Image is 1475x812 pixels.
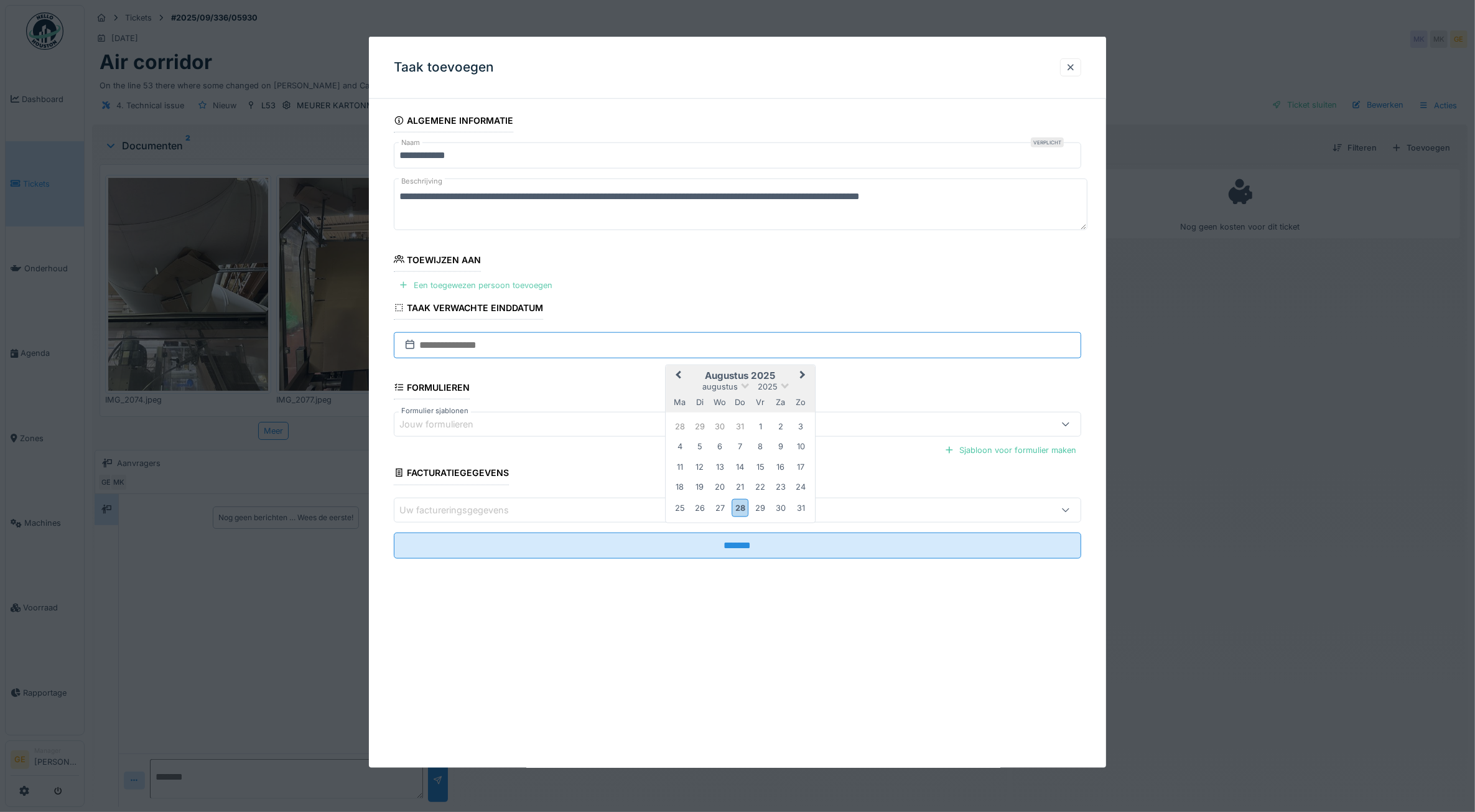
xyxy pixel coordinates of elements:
div: Choose maandag 25 augustus 2025 [671,499,688,516]
div: Sjabloon voor formulier maken [939,442,1081,459]
div: Month augustus, 2025 [669,416,811,518]
div: Choose dinsdag 26 augustus 2025 [692,499,709,516]
div: Choose dinsdag 19 augustus 2025 [692,478,709,495]
div: Choose vrijdag 15 augustus 2025 [752,458,769,475]
div: Formulieren [394,378,470,399]
div: zaterdag [772,394,789,411]
div: Choose maandag 18 augustus 2025 [671,478,688,495]
span: 2025 [758,382,778,391]
div: Choose zaterdag 30 augustus 2025 [772,499,789,516]
div: Choose woensdag 20 augustus 2025 [712,478,728,495]
div: Choose woensdag 30 juli 2025 [712,418,728,435]
span: augustus [703,382,738,391]
div: Uw factureringsgegevens [399,503,526,516]
div: vrijdag [752,394,769,411]
h3: Taak toevoegen [394,60,494,75]
div: Toewijzen aan [394,250,482,271]
div: Choose donderdag 21 augustus 2025 [732,478,748,495]
label: Naam [399,138,422,148]
div: donderdag [732,394,748,411]
div: zondag [793,394,809,411]
div: Choose dinsdag 5 augustus 2025 [692,438,709,455]
div: Choose zondag 24 augustus 2025 [793,478,809,495]
div: Choose zaterdag 16 augustus 2025 [772,458,789,475]
div: Choose donderdag 7 augustus 2025 [732,438,748,455]
div: Een toegewezen persoon toevoegen [394,277,557,294]
div: Choose maandag 11 augustus 2025 [671,458,688,475]
div: Choose zondag 10 augustus 2025 [793,438,809,455]
div: Verplicht [1031,138,1064,147]
label: Beschrijving [399,174,445,189]
div: Choose vrijdag 1 augustus 2025 [752,418,769,435]
div: Facturatiegegevens [394,464,510,485]
div: Choose woensdag 27 augustus 2025 [712,499,728,516]
div: dinsdag [692,394,709,411]
button: Previous Month [667,366,687,386]
div: Choose zaterdag 2 augustus 2025 [772,418,789,435]
div: Choose zondag 31 augustus 2025 [793,499,809,516]
div: Choose vrijdag 29 augustus 2025 [752,499,769,516]
h2: augustus 2025 [666,370,815,381]
div: Choose donderdag 31 juli 2025 [732,418,748,435]
div: Choose vrijdag 22 augustus 2025 [752,478,769,495]
div: Choose donderdag 14 augustus 2025 [732,458,748,475]
div: Choose vrijdag 8 augustus 2025 [752,438,769,455]
div: Jouw formulieren [399,418,491,431]
div: Choose dinsdag 29 juli 2025 [692,418,709,435]
label: Formulier sjablonen [399,406,471,416]
div: Choose maandag 28 juli 2025 [671,418,688,435]
div: Choose donderdag 28 augustus 2025 [732,498,748,516]
div: woensdag [712,394,728,411]
div: maandag [671,394,688,411]
div: Choose woensdag 6 augustus 2025 [712,438,728,455]
div: Choose zaterdag 9 augustus 2025 [772,438,789,455]
div: Choose maandag 4 augustus 2025 [671,438,688,455]
div: Choose dinsdag 12 augustus 2025 [692,458,709,475]
div: Choose woensdag 13 augustus 2025 [712,458,728,475]
div: Taak verwachte einddatum [394,299,544,320]
div: Algemene informatie [394,111,514,133]
div: Choose zaterdag 23 augustus 2025 [772,478,789,495]
div: Choose zondag 17 augustus 2025 [793,458,809,475]
div: Choose zondag 3 augustus 2025 [793,418,809,435]
button: Next Month [794,366,814,386]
